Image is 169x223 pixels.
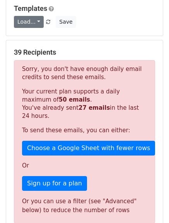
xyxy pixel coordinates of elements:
button: Save [56,16,76,28]
p: Your current plan supports a daily maximum of . You've already sent in the last 24 hours. [22,88,147,120]
a: Load... [14,16,44,28]
p: To send these emails, you can either: [22,126,147,135]
a: Choose a Google Sheet with fewer rows [22,141,155,156]
strong: 27 emails [79,104,110,111]
iframe: Chat Widget [130,186,169,223]
strong: 50 emails [59,96,90,103]
p: Or [22,162,147,170]
div: Or you can use a filter (see "Advanced" below) to reduce the number of rows [22,197,147,214]
a: Templates [14,4,47,12]
p: Sorry, you don't have enough daily email credits to send these emails. [22,65,147,81]
a: Sign up for a plan [22,176,87,191]
h5: 39 Recipients [14,48,155,57]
